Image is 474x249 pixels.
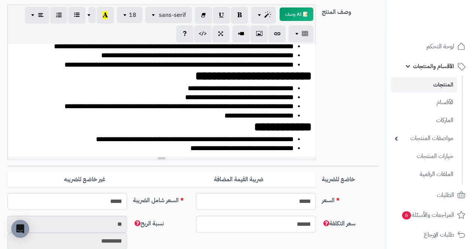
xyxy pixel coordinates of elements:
span: الطلبات [437,190,454,200]
span: sans-serif [159,10,186,19]
a: خيارات المنتجات [391,148,457,164]
label: السعر شامل الضريبة [130,193,193,205]
a: مواصفات المنتجات [391,130,457,146]
span: 6 [402,211,411,219]
label: السعر [318,193,381,205]
span: لوحة التحكم [426,41,454,52]
a: المنتجات [391,77,457,92]
a: الأقسام [391,94,457,110]
label: غير خاضع للضريبه [7,172,161,187]
button: 18 [117,7,142,23]
span: الأقسام والمنتجات [413,61,454,72]
a: الطلبات [391,186,470,204]
a: الماركات [391,112,457,128]
a: طلبات الإرجاع [391,226,470,244]
a: الملفات الرقمية [391,166,457,182]
a: المراجعات والأسئلة6 [391,206,470,224]
span: المراجعات والأسئلة [401,210,454,220]
span: سعر التكلفة [321,219,355,228]
label: ضريبة القيمة المضافة [161,172,316,187]
a: لوحة التحكم [391,37,470,55]
label: خاضع للضريبة [318,172,381,184]
span: 18 [129,10,136,19]
button: sans-serif [145,7,192,23]
span: طلبات الإرجاع [424,230,454,240]
button: 📝 AI وصف [280,7,313,21]
label: وصف المنتج [318,4,381,16]
div: Open Intercom Messenger [11,220,29,238]
span: نسبة الربح [133,219,164,228]
img: logo-2.png [423,21,467,37]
